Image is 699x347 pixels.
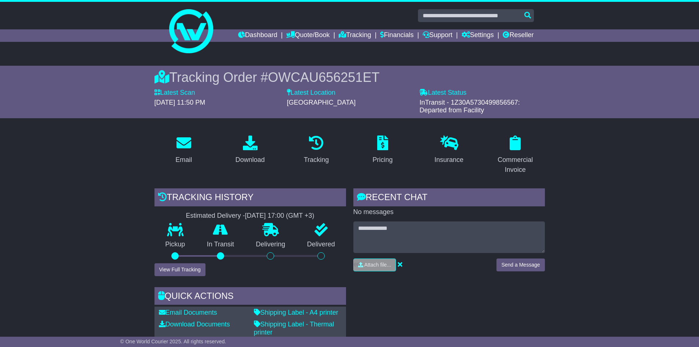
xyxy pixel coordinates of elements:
label: Latest Status [419,89,466,97]
span: [DATE] 11:50 PM [154,99,205,106]
div: [DATE] 17:00 (GMT +3) [245,212,314,220]
p: Delivered [296,241,346,249]
a: Settings [462,29,494,42]
a: Financials [380,29,414,42]
div: Quick Actions [154,287,346,307]
label: Latest Location [287,89,335,97]
a: Support [423,29,452,42]
div: Tracking history [154,188,346,208]
a: Email Documents [159,309,217,316]
div: Tracking [304,155,329,165]
a: Shipping Label - Thermal printer [254,321,334,336]
div: Estimated Delivery - [154,212,346,220]
a: Insurance [430,133,468,167]
div: Commercial Invoice [491,155,540,175]
a: Download [230,133,269,167]
span: OWCAU656251ET [268,70,379,85]
a: Shipping Label - A4 printer [254,309,338,316]
button: Send a Message [496,259,545,271]
p: In Transit [196,241,245,249]
div: Insurance [434,155,463,165]
a: Download Documents [159,321,230,328]
div: Pricing [372,155,393,165]
span: © One World Courier 2025. All rights reserved. [120,339,226,344]
p: Delivering [245,241,296,249]
span: InTransit - 1Z30A5730499856567: Departed from Facility [419,99,520,114]
div: Tracking Order # [154,69,545,85]
p: No messages [353,208,545,216]
label: Latest Scan [154,89,195,97]
a: Email [171,133,197,167]
div: Download [235,155,265,165]
div: Email [175,155,192,165]
button: View Full Tracking [154,263,205,276]
a: Quote/Book [286,29,330,42]
a: Tracking [339,29,371,42]
a: Tracking [299,133,334,167]
div: RECENT CHAT [353,188,545,208]
a: Dashboard [238,29,277,42]
a: Reseller [503,29,534,42]
span: [GEOGRAPHIC_DATA] [287,99,356,106]
a: Commercial Invoice [486,133,545,177]
a: Pricing [368,133,397,167]
p: Pickup [154,241,196,249]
